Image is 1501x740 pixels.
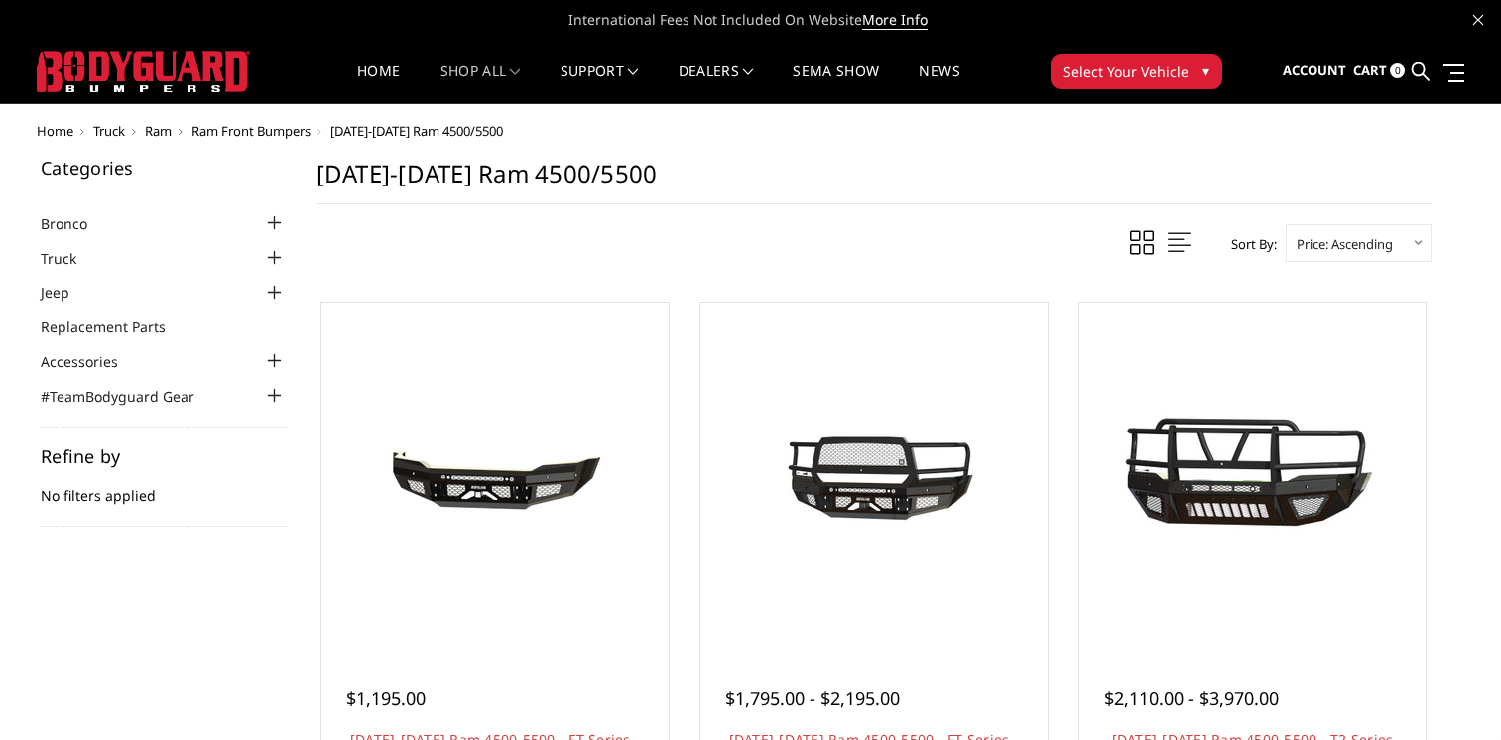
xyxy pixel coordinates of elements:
[1093,389,1411,562] img: 2019-2025 Ram 4500-5500 - T2 Series Extreme Front Bumper (receiver or winch)
[41,213,112,234] a: Bronco
[41,282,94,303] a: Jeep
[346,686,426,710] span: $1,195.00
[41,351,143,372] a: Accessories
[1051,54,1222,89] button: Select Your Vehicle
[793,64,879,103] a: SEMA Show
[1283,62,1346,79] span: Account
[41,447,287,465] h5: Refine by
[41,447,287,527] div: No filters applied
[37,122,73,140] a: Home
[679,64,754,103] a: Dealers
[316,159,1432,204] h1: [DATE]-[DATE] Ram 4500/5500
[725,686,900,710] span: $1,795.00 - $2,195.00
[705,308,1043,645] a: 2019-2025 Ram 4500-5500 - FT Series - Extreme Front Bumper 2019-2025 Ram 4500-5500 - FT Series - ...
[145,122,172,140] a: Ram
[862,10,928,30] a: More Info
[1283,45,1346,98] a: Account
[1220,229,1277,259] label: Sort By:
[440,64,521,103] a: shop all
[1353,62,1387,79] span: Cart
[715,401,1033,552] img: 2019-2025 Ram 4500-5500 - FT Series - Extreme Front Bumper
[1104,686,1279,710] span: $2,110.00 - $3,970.00
[561,64,639,103] a: Support
[41,386,219,407] a: #TeamBodyguard Gear
[41,248,101,269] a: Truck
[919,64,959,103] a: News
[330,122,503,140] span: [DATE]-[DATE] Ram 4500/5500
[1353,45,1405,98] a: Cart 0
[336,401,654,552] img: 2019-2025 Ram 4500-5500 - FT Series - Base Front Bumper
[191,122,311,140] a: Ram Front Bumpers
[41,159,287,177] h5: Categories
[1202,61,1209,81] span: ▾
[1063,62,1188,82] span: Select Your Vehicle
[37,51,250,92] img: BODYGUARD BUMPERS
[1390,63,1405,78] span: 0
[1084,308,1422,645] a: 2019-2025 Ram 4500-5500 - T2 Series Extreme Front Bumper (receiver or winch) 2019-2025 Ram 4500-5...
[326,308,664,645] a: 2019-2025 Ram 4500-5500 - FT Series - Base Front Bumper
[41,316,190,337] a: Replacement Parts
[357,64,400,103] a: Home
[93,122,125,140] a: Truck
